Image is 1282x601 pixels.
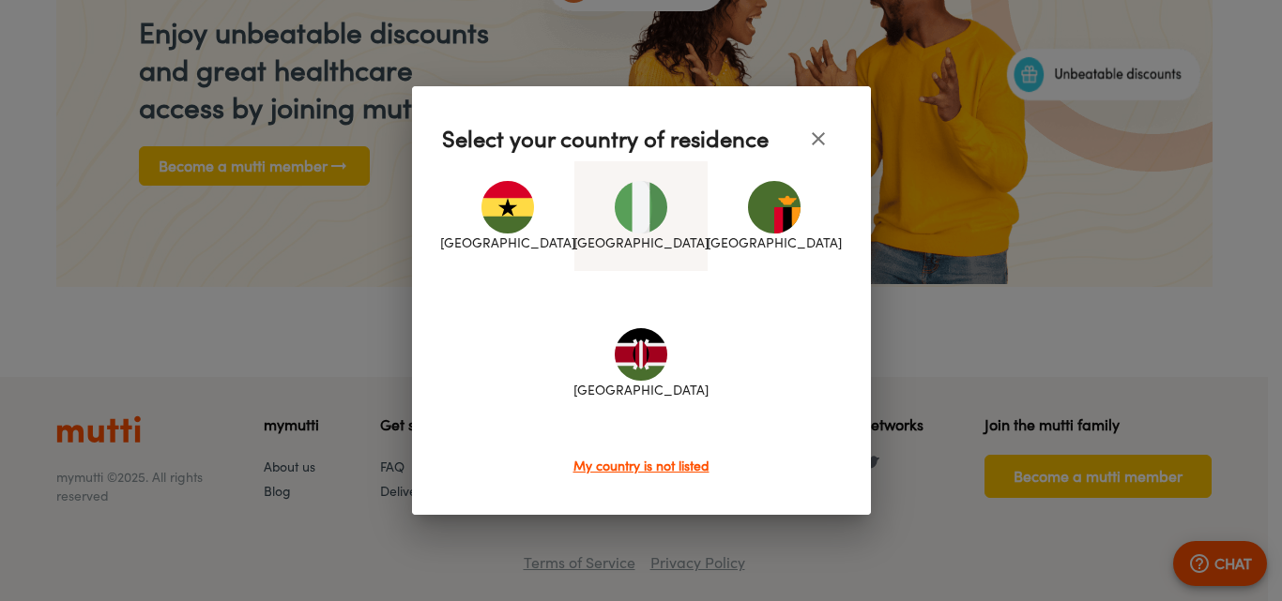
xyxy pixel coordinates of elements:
img: Kenya [615,328,667,381]
div: [GEOGRAPHIC_DATA] [442,161,575,272]
img: Zambia [748,181,801,233]
span: My country is not listed [573,458,710,473]
button: close [796,116,841,161]
div: [GEOGRAPHIC_DATA] [708,161,841,272]
div: [GEOGRAPHIC_DATA] [574,161,708,272]
img: Nigeria [615,181,667,233]
p: Select your country of residence [442,122,769,156]
img: Ghana [481,181,534,233]
div: [GEOGRAPHIC_DATA] [574,308,708,419]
